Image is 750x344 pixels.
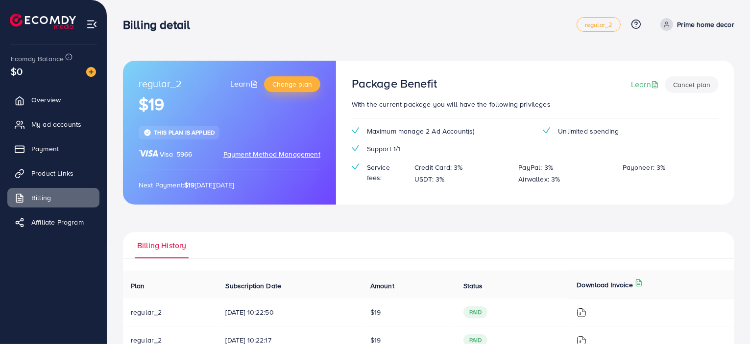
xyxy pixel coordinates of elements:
[7,115,99,134] a: My ad accounts
[31,193,51,203] span: Billing
[463,306,488,318] span: paid
[708,300,743,337] iframe: Chat
[11,54,64,64] span: Ecomdy Balance
[543,127,550,134] img: tick
[677,19,734,30] p: Prime home decor
[463,281,483,291] span: Status
[137,240,186,251] span: Billing History
[131,281,145,291] span: Plan
[139,76,182,92] span: regular_2
[558,126,619,136] span: Unlimited spending
[225,281,281,291] span: Subscription Date
[577,308,586,318] img: ic-download-invoice.1f3c1b55.svg
[577,17,621,32] a: regular_2
[31,95,61,105] span: Overview
[518,173,560,185] p: Airwallex: 3%
[139,94,320,115] h1: $19
[225,307,354,317] span: [DATE] 10:22:50
[352,163,359,170] img: tick
[631,79,661,90] a: Learn
[352,76,437,91] h3: Package Benefit
[7,90,99,110] a: Overview
[139,179,320,191] p: Next Payment: [DATE][DATE]
[31,217,84,227] span: Affiliate Program
[31,168,73,178] span: Product Links
[7,188,99,207] a: Billing
[367,162,407,183] span: Service fees:
[230,78,260,90] a: Learn
[11,64,23,78] span: $0
[184,180,194,190] strong: $19
[176,149,193,159] span: 5966
[352,145,359,151] img: tick
[131,307,162,317] span: regular_2
[370,307,381,317] span: $19
[352,127,359,134] img: tick
[264,76,320,92] button: Change plan
[367,144,401,154] span: Support 1/1
[31,119,81,129] span: My ad accounts
[144,129,151,137] img: tick
[577,279,633,291] p: Download Invoice
[86,67,96,77] img: image
[31,144,59,154] span: Payment
[414,161,462,173] p: Credit Card: 3%
[223,149,320,159] span: Payment Method Management
[139,149,158,158] img: brand
[518,161,553,173] p: PayPal: 3%
[352,98,719,110] p: With the current package you will have the following privileges
[367,126,475,136] span: Maximum manage 2 Ad Account(s)
[7,163,99,183] a: Product Links
[656,18,734,31] a: Prime home decor
[414,173,444,185] p: USDT: 3%
[123,18,198,32] h3: Billing detail
[154,128,215,137] span: This plan is applied
[623,161,666,173] p: Payoneer: 3%
[585,22,612,28] span: regular_2
[7,139,99,159] a: Payment
[272,79,312,89] span: Change plan
[86,19,97,30] img: menu
[10,14,76,29] img: logo
[370,281,394,291] span: Amount
[7,212,99,232] a: Affiliate Program
[665,76,719,93] button: Cancel plan
[160,149,173,159] span: Visa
